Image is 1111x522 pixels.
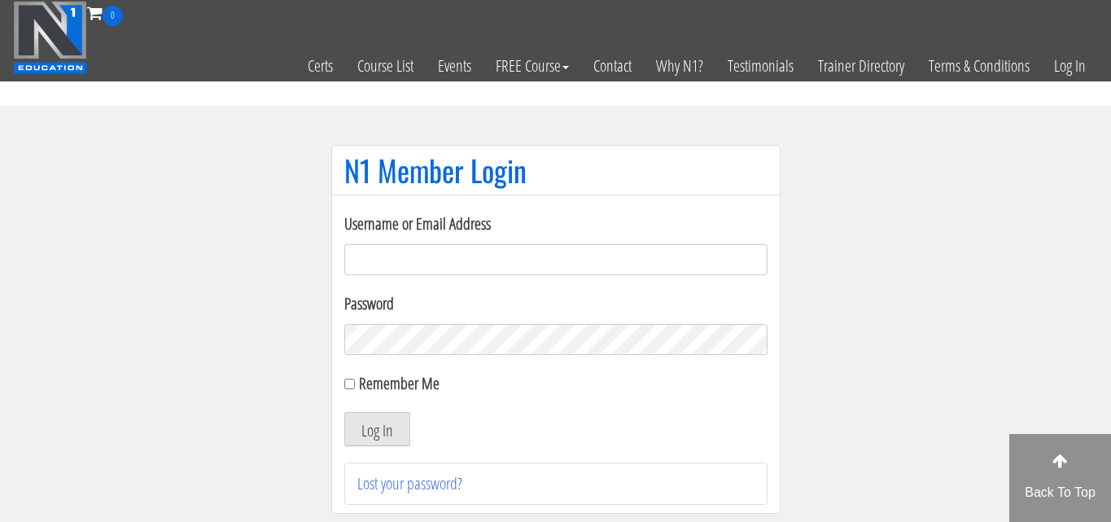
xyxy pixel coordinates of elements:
label: Password [344,292,768,316]
label: Username or Email Address [344,212,768,236]
button: Log In [344,412,410,446]
a: Terms & Conditions [916,26,1042,106]
a: Why N1? [644,26,715,106]
span: 0 [103,6,123,26]
a: Trainer Directory [806,26,916,106]
a: Lost your password? [357,472,462,494]
a: Events [426,26,483,106]
a: FREE Course [483,26,581,106]
h1: N1 Member Login [344,154,768,186]
a: Testimonials [715,26,806,106]
label: Remember Me [359,372,440,394]
a: Log In [1042,26,1098,106]
img: n1-education [13,1,87,74]
a: Certs [295,26,345,106]
a: Contact [581,26,644,106]
p: Back To Top [1009,483,1111,502]
a: 0 [87,2,123,24]
a: Course List [345,26,426,106]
